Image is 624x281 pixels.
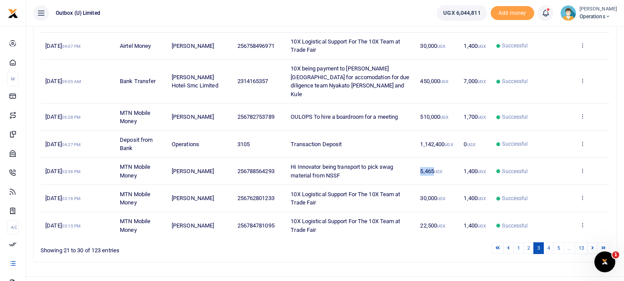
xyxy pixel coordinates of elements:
[478,115,486,120] small: UGX
[172,195,214,201] span: [PERSON_NAME]
[120,78,156,84] span: Bank Transfer
[478,44,486,49] small: UGX
[502,113,528,121] span: Successful
[62,142,81,147] small: 04:27 PM
[291,218,400,233] span: 10X Logistical Support For The 10X Team at Trade Fair
[45,168,81,174] span: [DATE]
[440,79,448,84] small: UGX
[478,224,486,228] small: UGX
[291,38,400,54] span: 10X Logistical Support For The 10X Team at Trade Fair
[478,196,486,201] small: UGX
[52,9,104,17] span: Outbox (U) Limited
[437,44,445,49] small: UGX
[120,218,150,233] span: MTN Mobile Money
[467,142,475,147] small: UGX
[45,141,81,147] span: [DATE]
[464,114,486,120] span: 1,700
[513,242,524,254] a: 1
[237,141,250,147] span: 3105
[172,43,214,49] span: [PERSON_NAME]
[172,114,214,120] span: [PERSON_NAME]
[8,8,18,19] img: logo-small
[62,79,81,84] small: 09:05 AM
[433,5,490,21] li: Wallet ballance
[420,43,445,49] span: 30,000
[172,74,218,89] span: [PERSON_NAME] Hotel-Smc Limited
[444,142,453,147] small: UGX
[420,78,448,84] span: 450,000
[291,191,400,206] span: 10X Logistical Support For The 10X Team at Trade Fair
[120,191,150,206] span: MTN Mobile Money
[437,5,487,21] a: UGX 6,044,811
[575,242,588,254] a: 13
[523,242,534,254] a: 2
[464,43,486,49] span: 1,400
[502,167,528,175] span: Successful
[7,220,19,234] li: Ac
[420,114,448,120] span: 510,000
[440,115,448,120] small: UGX
[62,115,81,120] small: 06:28 PM
[478,169,486,174] small: UGX
[237,222,275,229] span: 256784781095
[434,169,442,174] small: UGX
[120,110,150,125] span: MTN Mobile Money
[464,222,486,229] span: 1,400
[443,9,480,17] span: UGX 6,044,811
[237,168,275,174] span: 256788564293
[45,43,81,49] span: [DATE]
[420,168,442,174] span: 5,465
[580,6,617,13] small: [PERSON_NAME]
[420,222,445,229] span: 22,500
[41,241,274,255] div: Showing 21 to 30 of 123 entries
[120,164,150,179] span: MTN Mobile Money
[237,78,268,84] span: 2314165357
[291,114,398,120] span: OULOPS To hire a boardroom for a meeting
[437,224,445,228] small: UGX
[420,141,453,147] span: 1,142,400
[7,72,19,86] li: M
[62,44,81,49] small: 04:07 PM
[437,196,445,201] small: UGX
[45,114,81,120] span: [DATE]
[172,168,214,174] span: [PERSON_NAME]
[120,137,153,152] span: Deposit from Bank
[560,5,576,21] img: profile-user
[502,140,528,148] span: Successful
[45,195,81,201] span: [DATE]
[464,78,486,84] span: 7,000
[62,169,81,174] small: 03:56 PM
[8,10,18,16] a: logo-small logo-large logo-large
[594,251,615,272] iframe: Intercom live chat
[502,42,528,50] span: Successful
[502,222,528,230] span: Successful
[612,251,619,258] span: 1
[580,13,617,20] span: Operations
[45,78,81,84] span: [DATE]
[560,5,617,21] a: profile-user [PERSON_NAME] Operations
[120,43,151,49] span: Airtel Money
[464,168,486,174] span: 1,400
[420,195,445,201] span: 30,000
[62,196,81,201] small: 03:16 PM
[478,79,486,84] small: UGX
[172,141,199,147] span: Operations
[491,6,534,20] li: Toup your wallet
[543,242,554,254] a: 4
[491,6,534,20] span: Add money
[553,242,564,254] a: 5
[464,141,475,147] span: 0
[62,224,81,228] small: 03:15 PM
[464,195,486,201] span: 1,400
[237,43,275,49] span: 256758496971
[502,77,528,85] span: Successful
[237,114,275,120] span: 256782753789
[291,65,409,97] span: 10X being payment to [PERSON_NAME][GEOGRAPHIC_DATA] for accomodation for due diligence team Nyaka...
[45,222,81,229] span: [DATE]
[533,242,544,254] a: 3
[502,194,528,202] span: Successful
[172,222,214,229] span: [PERSON_NAME]
[491,9,534,16] a: Add money
[237,195,275,201] span: 256762801233
[291,141,342,147] span: Transaction Deposit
